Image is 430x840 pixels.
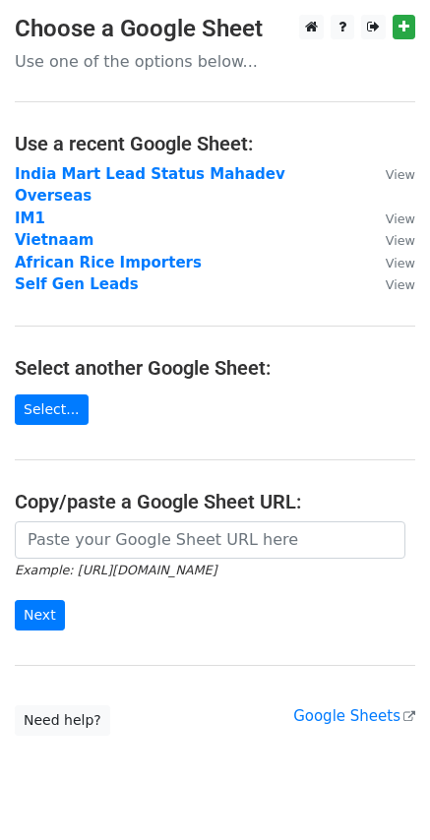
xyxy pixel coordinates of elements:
[15,521,405,559] input: Paste your Google Sheet URL here
[386,211,415,226] small: View
[386,233,415,248] small: View
[386,256,415,270] small: View
[15,394,89,425] a: Select...
[293,707,415,725] a: Google Sheets
[15,165,285,206] a: India Mart Lead Status Mahadev Overseas
[15,275,139,293] a: Self Gen Leads
[15,356,415,380] h4: Select another Google Sheet:
[15,15,415,43] h3: Choose a Google Sheet
[15,254,202,271] a: African Rice Importers
[15,51,415,72] p: Use one of the options below...
[366,254,415,271] a: View
[15,490,415,513] h4: Copy/paste a Google Sheet URL:
[15,600,65,630] input: Next
[366,165,415,183] a: View
[386,277,415,292] small: View
[15,563,216,577] small: Example: [URL][DOMAIN_NAME]
[15,210,45,227] a: IM1
[366,231,415,249] a: View
[15,132,415,155] h4: Use a recent Google Sheet:
[15,705,110,736] a: Need help?
[366,275,415,293] a: View
[366,210,415,227] a: View
[15,231,93,249] a: Vietnaam
[386,167,415,182] small: View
